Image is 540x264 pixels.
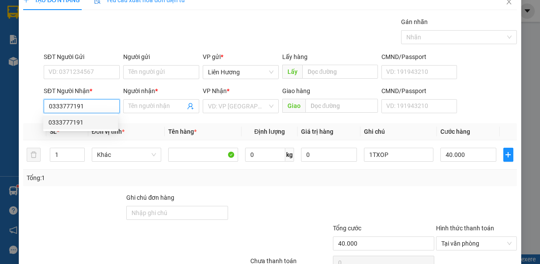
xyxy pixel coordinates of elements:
[168,128,197,135] span: Tên hàng
[168,148,238,162] input: VD: Bàn, Ghế
[126,206,228,220] input: Ghi chú đơn hàng
[50,128,57,135] span: SL
[503,148,513,162] button: plus
[92,128,125,135] span: Đơn vị tính
[302,65,378,79] input: Dọc đường
[282,65,302,79] span: Lấy
[364,148,434,162] input: Ghi Chú
[282,53,308,60] span: Lấy hàng
[203,87,227,94] span: VP Nhận
[301,148,357,162] input: 0
[27,173,209,183] div: Tổng: 1
[44,86,120,96] div: SĐT Người Nhận
[27,148,41,162] button: delete
[126,194,174,201] label: Ghi chú đơn hàng
[254,128,285,135] span: Định lượng
[203,52,279,62] div: VP gửi
[441,237,512,250] span: Tại văn phòng
[285,148,294,162] span: kg
[333,225,361,232] span: Tổng cước
[381,52,457,62] div: CMND/Passport
[123,52,199,62] div: Người gửi
[305,99,378,113] input: Dọc đường
[187,103,194,110] span: user-add
[44,52,120,62] div: SĐT Người Gửi
[436,225,494,232] label: Hình thức thanh toán
[208,66,273,79] span: Liên Hương
[504,151,513,158] span: plus
[381,86,457,96] div: CMND/Passport
[282,87,310,94] span: Giao hàng
[440,128,470,135] span: Cước hàng
[43,115,118,129] div: 0333777191
[360,123,437,140] th: Ghi chú
[97,148,156,161] span: Khác
[401,18,428,25] label: Gán nhãn
[123,86,199,96] div: Người nhận
[282,99,305,113] span: Giao
[301,128,333,135] span: Giá trị hàng
[48,118,113,127] div: 0333777191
